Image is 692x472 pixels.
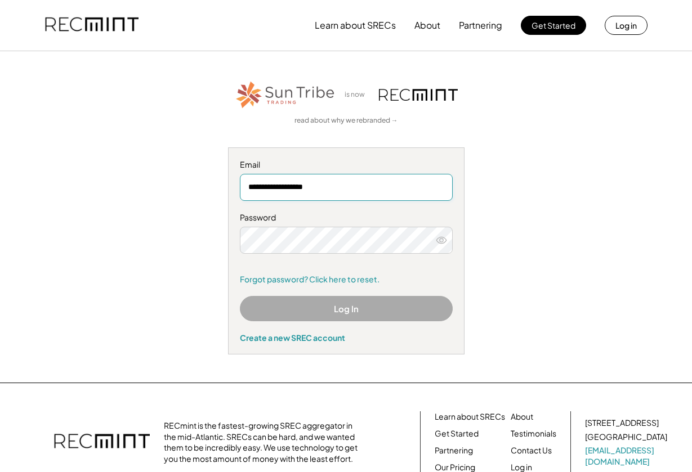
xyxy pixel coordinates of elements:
[294,116,398,125] a: read about why we rebranded →
[45,6,139,44] img: recmint-logotype%403x.png
[605,16,648,35] button: Log in
[342,90,373,100] div: is now
[435,428,479,439] a: Get Started
[521,16,586,35] button: Get Started
[435,411,505,422] a: Learn about SRECs
[585,417,659,429] div: [STREET_ADDRESS]
[235,79,336,110] img: STT_Horizontal_Logo%2B-%2BColor.png
[585,445,669,467] a: [EMAIL_ADDRESS][DOMAIN_NAME]
[511,411,533,422] a: About
[240,274,453,285] a: Forgot password? Click here to reset.
[379,89,458,101] img: recmint-logotype%403x.png
[240,332,453,343] div: Create a new SREC account
[240,159,453,170] div: Email
[414,14,440,37] button: About
[240,212,453,223] div: Password
[511,428,556,439] a: Testimonials
[315,14,396,37] button: Learn about SRECs
[459,14,502,37] button: Partnering
[54,422,150,462] img: recmint-logotype%403x.png
[585,431,667,443] div: [GEOGRAPHIC_DATA]
[240,296,453,321] button: Log In
[511,445,552,456] a: Contact Us
[164,420,364,464] div: RECmint is the fastest-growing SREC aggregator in the mid-Atlantic. SRECs can be hard, and we wan...
[435,445,473,456] a: Partnering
